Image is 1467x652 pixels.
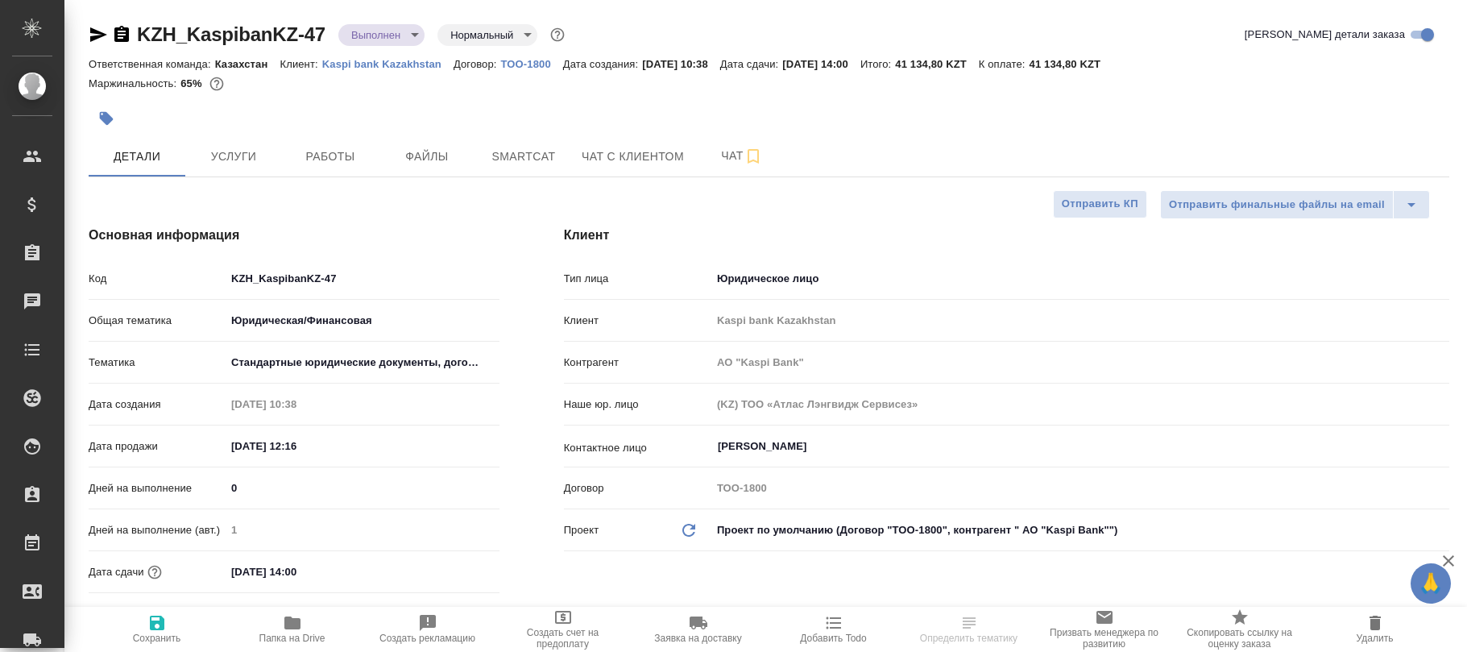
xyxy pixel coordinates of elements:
[338,24,425,46] div: Выполнен
[505,627,621,650] span: Создать счет на предоплату
[89,271,226,287] p: Код
[711,265,1449,293] div: Юридическое лицо
[1417,567,1444,600] span: 🙏
[1160,190,1430,219] div: split button
[133,633,181,644] span: Сохранить
[89,397,226,413] p: Дата создания
[582,147,684,167] span: Чат с клиентом
[711,517,1449,544] div: Проект по умолчанию (Договор "ТОО-1800", контрагент " АО "Kaspi Bank"")
[445,28,518,42] button: Нормальный
[495,607,631,652] button: Создать счет на предоплату
[346,28,405,42] button: Выполнен
[564,355,711,371] p: Контрагент
[501,56,563,70] a: ТОО-1800
[112,606,218,622] span: Учитывать выходные
[226,307,499,334] div: Юридическая/Финансовая
[89,101,124,136] button: Добавить тэг
[711,351,1449,374] input: Пустое поле
[360,607,495,652] button: Создать рекламацию
[215,58,280,70] p: Казахстан
[98,147,176,167] span: Детали
[642,58,720,70] p: [DATE] 10:38
[137,23,325,45] a: KZH_KaspibanKZ-47
[979,58,1030,70] p: К оплате:
[485,147,562,167] span: Smartcat
[226,476,499,500] input: ✎ Введи что-нибудь
[564,313,711,329] p: Клиент
[112,25,131,44] button: Скопировать ссылку
[720,58,782,70] p: Дата сдачи:
[259,633,325,644] span: Папка на Drive
[654,633,741,644] span: Заявка на доставку
[89,438,226,455] p: Дата продажи
[225,607,360,652] button: Папка на Drive
[564,440,711,456] p: Контактное лицо
[226,349,499,376] div: Стандартные юридические документы, договоры, уставы
[895,58,979,70] p: 41 134,80 KZT
[1169,196,1385,214] span: Отправить финальные файлы на email
[322,58,454,70] p: Kaspi bank Kazakhstan
[89,355,226,371] p: Тематика
[1440,445,1444,448] button: Open
[89,564,144,580] p: Дата сдачи
[800,633,866,644] span: Добавить Todo
[564,226,1449,245] h4: Клиент
[703,146,781,166] span: Чат
[226,392,367,416] input: Пустое поле
[711,476,1449,500] input: Пустое поле
[322,56,454,70] a: Kaspi bank Kazakhstan
[1411,563,1451,604] button: 🙏
[860,58,895,70] p: Итого:
[180,77,205,89] p: 65%
[1046,627,1162,650] span: Призвать менеджера по развитию
[144,562,165,583] button: Если добавить услуги и заполнить их объемом, то дата рассчитается автоматически
[1245,27,1405,43] span: [PERSON_NAME] детали заказа
[782,58,860,70] p: [DATE] 14:00
[1182,627,1298,650] span: Скопировать ссылку на оценку заказа
[766,607,901,652] button: Добавить Todo
[195,147,272,167] span: Услуги
[1172,607,1307,652] button: Скопировать ссылку на оценку заказа
[711,309,1449,332] input: Пустое поле
[744,147,763,166] svg: Подписаться
[920,633,1017,644] span: Определить тематику
[437,24,537,46] div: Выполнен
[206,73,227,94] button: 2031.55 RUB; 0.00 KZT;
[226,560,367,583] input: ✎ Введи что-нибудь
[1357,633,1394,644] span: Удалить
[89,58,215,70] p: Ответственная команда:
[901,607,1037,652] button: Определить тематику
[711,392,1449,416] input: Пустое поле
[564,522,599,538] p: Проект
[1307,607,1443,652] button: Удалить
[89,480,226,496] p: Дней на выполнение
[547,24,568,45] button: Доп статусы указывают на важность/срочность заказа
[89,226,499,245] h4: Основная информация
[280,58,321,70] p: Клиент:
[89,25,108,44] button: Скопировать ссылку для ЯМессенджера
[89,607,225,652] button: Сохранить
[226,434,367,458] input: ✎ Введи что-нибудь
[501,58,563,70] p: ТОО-1800
[89,77,180,89] p: Маржинальность:
[379,633,475,644] span: Создать рекламацию
[226,267,499,290] input: ✎ Введи что-нибудь
[1030,58,1113,70] p: 41 134,80 KZT
[454,58,501,70] p: Договор:
[631,607,766,652] button: Заявка на доставку
[226,518,499,542] input: Пустое поле
[230,604,251,625] button: Выбери, если сб и вс нужно считать рабочими днями для выполнения заказа.
[564,480,711,496] p: Договор
[388,147,466,167] span: Файлы
[1160,190,1394,219] button: Отправить финальные файлы на email
[292,147,369,167] span: Работы
[1053,190,1147,218] button: Отправить КП
[89,313,226,329] p: Общая тематика
[89,522,226,538] p: Дней на выполнение (авт.)
[563,58,642,70] p: Дата создания:
[564,397,711,413] p: Наше юр. лицо
[1037,607,1172,652] button: Призвать менеджера по развитию
[564,271,711,287] p: Тип лица
[1062,195,1138,214] span: Отправить КП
